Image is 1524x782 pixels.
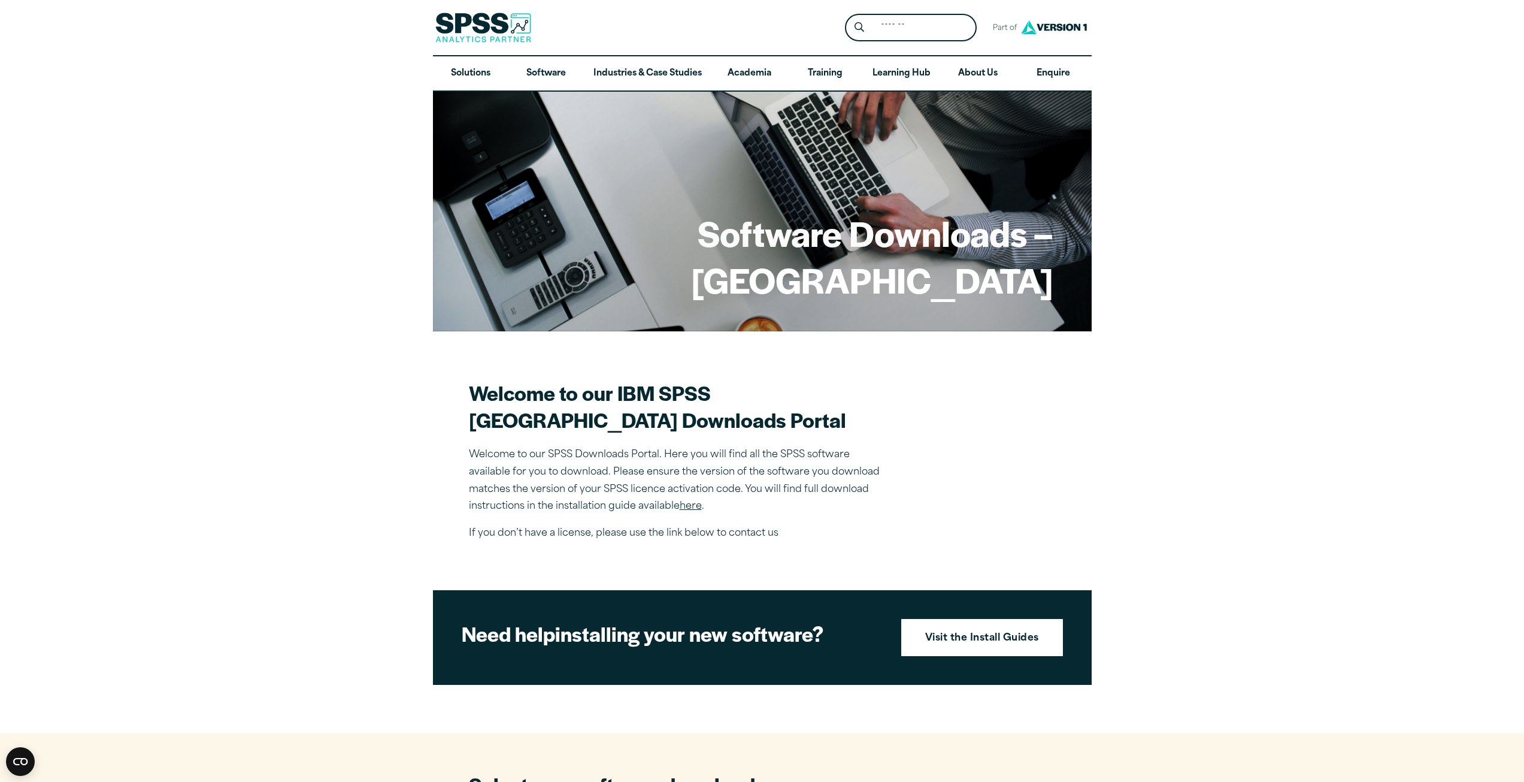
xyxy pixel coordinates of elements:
a: Enquire [1016,56,1091,91]
a: Solutions [433,56,508,91]
p: Welcome to our SPSS Downloads Portal. Here you will find all the SPSS software available for you ... [469,446,888,515]
img: SPSS Analytics Partner [435,13,531,43]
a: About Us [940,56,1016,91]
svg: Search magnifying glass icon [855,22,864,32]
a: Industries & Case Studies [584,56,711,91]
a: Software [508,56,584,91]
h2: installing your new software? [462,620,881,647]
img: Version1 Logo [1018,16,1090,38]
a: Visit the Install Guides [901,619,1063,656]
a: Academia [711,56,787,91]
a: Training [787,56,862,91]
nav: Desktop version of site main menu [433,56,1092,91]
strong: Need help [462,619,555,648]
span: Part of [986,20,1018,37]
a: here [680,502,702,511]
form: Site Header Search Form [845,14,977,42]
p: If you don’t have a license, please use the link below to contact us [469,525,888,542]
button: Open CMP widget [6,747,35,776]
strong: Visit the Install Guides [925,631,1039,647]
a: Learning Hub [863,56,940,91]
button: Search magnifying glass icon [848,17,870,39]
h2: Welcome to our IBM SPSS [GEOGRAPHIC_DATA] Downloads Portal [469,379,888,433]
h1: Software Downloads – [GEOGRAPHIC_DATA] [471,210,1053,303]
